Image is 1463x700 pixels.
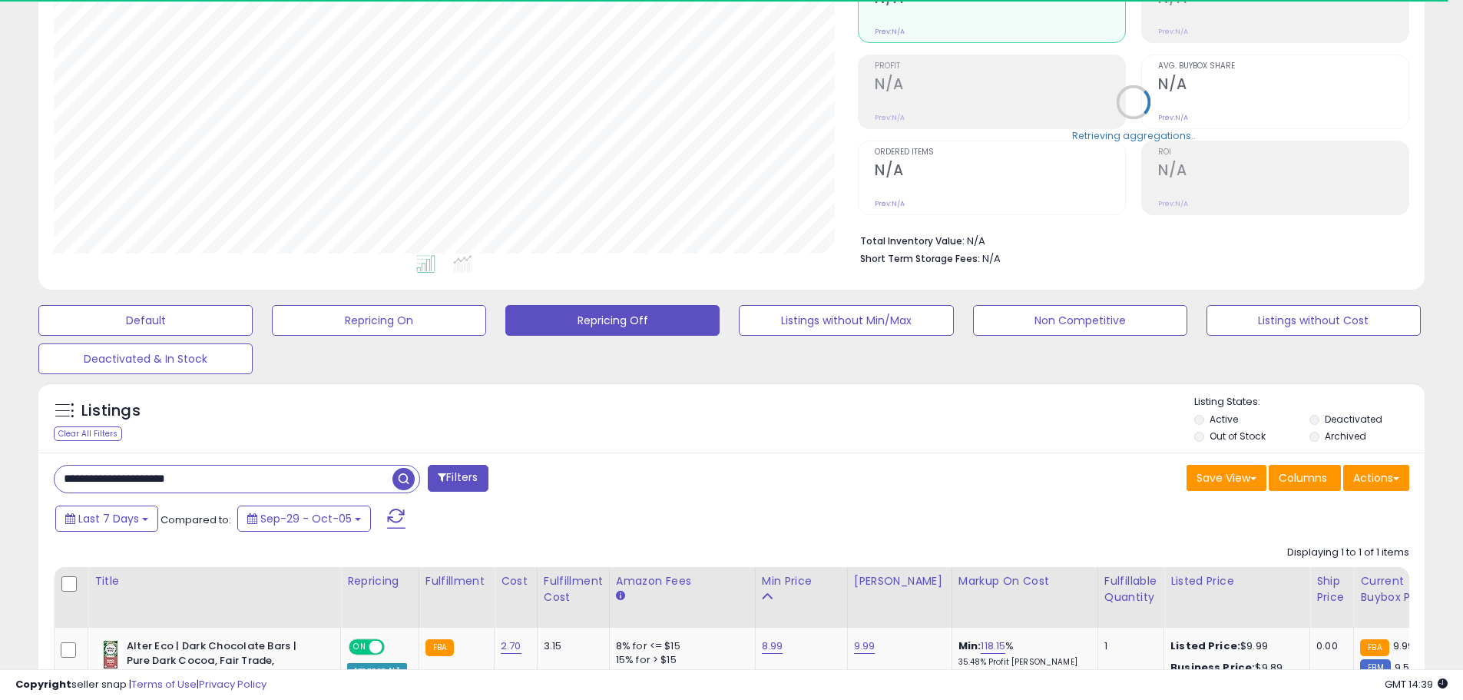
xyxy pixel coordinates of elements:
[78,511,139,526] span: Last 7 Days
[347,573,412,589] div: Repricing
[1316,639,1342,653] div: 0.00
[1279,470,1327,486] span: Columns
[762,573,841,589] div: Min Price
[199,677,266,692] a: Privacy Policy
[958,639,981,653] b: Min:
[1072,128,1196,142] div: Retrieving aggregations..
[1360,573,1439,605] div: Current Buybox Price
[425,639,454,656] small: FBA
[38,343,253,374] button: Deactivated & In Stock
[1187,465,1266,491] button: Save View
[425,573,488,589] div: Fulfillment
[15,677,71,692] strong: Copyright
[501,639,521,654] a: 2.70
[616,573,749,589] div: Amazon Fees
[81,400,141,422] h5: Listings
[237,506,371,532] button: Sep-29 - Oct-05
[1287,546,1409,560] div: Displaying 1 to 1 of 1 items
[544,639,597,653] div: 3.15
[350,641,369,654] span: ON
[1170,639,1240,653] b: Listed Price:
[1104,639,1152,653] div: 1
[854,639,875,654] a: 9.99
[501,573,531,589] div: Cost
[15,678,266,692] div: seller snap | |
[952,567,1097,628] th: The percentage added to the cost of goods (COGS) that forms the calculator for Min & Max prices.
[1385,677,1448,692] span: 2025-10-13 14:39 GMT
[616,589,625,603] small: Amazon Fees.
[1206,305,1421,336] button: Listings without Cost
[161,513,231,527] span: Compared to:
[272,305,486,336] button: Repricing On
[762,639,783,654] a: 8.99
[98,639,123,670] img: 41bp+CuNbjL._SL40_.jpg
[260,511,352,526] span: Sep-29 - Oct-05
[1343,465,1409,491] button: Actions
[505,305,720,336] button: Repricing Off
[1104,573,1157,605] div: Fulfillable Quantity
[616,653,743,667] div: 15% for > $15
[981,639,1005,654] a: 118.15
[1393,639,1415,653] span: 9.99
[973,305,1187,336] button: Non Competitive
[958,639,1086,668] div: %
[1170,573,1303,589] div: Listed Price
[1325,430,1366,443] label: Archived
[1210,430,1266,443] label: Out of Stock
[428,465,488,492] button: Filters
[131,677,197,692] a: Terms of Use
[1269,465,1341,491] button: Columns
[1325,413,1382,426] label: Deactivated
[1360,639,1389,656] small: FBA
[382,641,407,654] span: OFF
[1194,395,1425,410] p: Listing States:
[1170,639,1298,653] div: $9.99
[616,639,743,653] div: 8% for <= $15
[958,573,1091,589] div: Markup on Cost
[739,305,953,336] button: Listings without Min/Max
[1316,573,1347,605] div: Ship Price
[55,506,158,532] button: Last 7 Days
[94,573,334,589] div: Title
[127,639,313,700] b: Alter Eco | Dark Chocolate Bars | Pure Dark Cocoa, Fair Trade, Organic, Non-GMO, Gluten Free (Dar...
[38,305,253,336] button: Default
[854,573,945,589] div: [PERSON_NAME]
[544,573,603,605] div: Fulfillment Cost
[54,426,122,441] div: Clear All Filters
[1210,413,1238,426] label: Active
